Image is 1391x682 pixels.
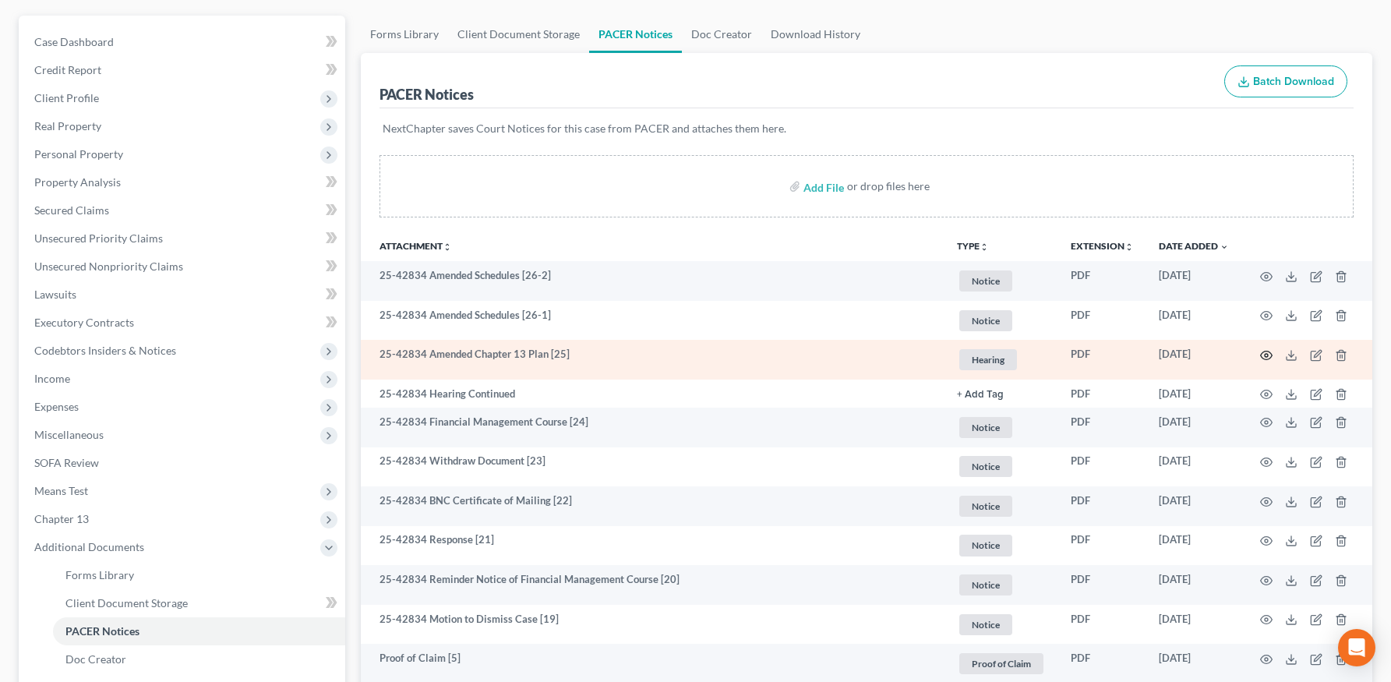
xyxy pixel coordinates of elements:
td: PDF [1058,565,1146,605]
td: 25-42834 Withdraw Document [23] [361,447,944,487]
td: 25-42834 BNC Certificate of Mailing [22] [361,486,944,526]
td: [DATE] [1146,447,1241,487]
td: 25-42834 Amended Schedules [26-2] [361,261,944,301]
td: PDF [1058,526,1146,566]
a: Credit Report [22,56,345,84]
a: Proof of Claim [957,651,1046,677]
a: PACER Notices [53,617,345,645]
td: [DATE] [1146,565,1241,605]
span: Proof of Claim [959,653,1043,674]
a: PACER Notices [589,16,682,53]
span: PACER Notices [65,624,139,638]
a: Notice [957,308,1046,334]
td: PDF [1058,486,1146,526]
td: 25-42834 Amended Schedules [26-1] [361,301,944,341]
span: Income [34,372,70,385]
i: unfold_more [980,242,989,252]
span: Notice [959,456,1012,477]
td: PDF [1058,261,1146,301]
td: [DATE] [1146,380,1241,408]
span: Notice [959,535,1012,556]
a: Secured Claims [22,196,345,224]
td: [DATE] [1146,526,1241,566]
span: Client Document Storage [65,596,188,610]
span: Doc Creator [65,652,126,666]
a: + Add Tag [957,387,1046,401]
a: Extensionunfold_more [1071,240,1134,252]
td: [DATE] [1146,605,1241,645]
td: 25-42834 Response [21] [361,526,944,566]
span: Secured Claims [34,203,109,217]
span: Means Test [34,484,88,497]
span: SOFA Review [34,456,99,469]
td: [DATE] [1146,486,1241,526]
div: or drop files here [847,178,930,194]
i: unfold_more [443,242,452,252]
a: Forms Library [361,16,448,53]
a: Notice [957,572,1046,598]
span: Property Analysis [34,175,121,189]
span: Hearing [959,349,1017,370]
button: Batch Download [1224,65,1347,98]
span: Additional Documents [34,540,144,553]
span: Unsecured Nonpriority Claims [34,260,183,273]
div: Open Intercom Messenger [1338,629,1375,666]
td: [DATE] [1146,301,1241,341]
td: PDF [1058,605,1146,645]
td: 25-42834 Financial Management Course [24] [361,408,944,447]
a: Forms Library [53,561,345,589]
span: Client Profile [34,91,99,104]
i: expand_more [1220,242,1229,252]
a: Client Document Storage [53,589,345,617]
a: Doc Creator [682,16,761,53]
a: Attachmentunfold_more [380,240,452,252]
td: PDF [1058,340,1146,380]
span: Notice [959,417,1012,438]
a: Case Dashboard [22,28,345,56]
span: Credit Report [34,63,101,76]
span: Notice [959,270,1012,292]
span: Notice [959,574,1012,595]
span: Notice [959,496,1012,517]
span: Lawsuits [34,288,76,301]
span: Codebtors Insiders & Notices [34,344,176,357]
span: Executory Contracts [34,316,134,329]
a: Client Document Storage [448,16,589,53]
a: Notice [957,268,1046,294]
a: Notice [957,493,1046,519]
div: PACER Notices [380,85,474,104]
span: Chapter 13 [34,512,89,525]
span: Miscellaneous [34,428,104,441]
td: PDF [1058,447,1146,487]
span: Unsecured Priority Claims [34,231,163,245]
i: unfold_more [1124,242,1134,252]
a: Executory Contracts [22,309,345,337]
button: + Add Tag [957,390,1004,400]
td: [DATE] [1146,261,1241,301]
span: Real Property [34,119,101,133]
span: Expenses [34,400,79,413]
td: PDF [1058,408,1146,447]
a: Property Analysis [22,168,345,196]
a: Date Added expand_more [1159,240,1229,252]
span: Notice [959,614,1012,635]
td: 25-42834 Amended Chapter 13 Plan [25] [361,340,944,380]
td: PDF [1058,380,1146,408]
td: 25-42834 Motion to Dismiss Case [19] [361,605,944,645]
button: TYPEunfold_more [957,242,989,252]
a: Doc Creator [53,645,345,673]
span: Forms Library [65,568,134,581]
a: Notice [957,454,1046,479]
td: 25-42834 Hearing Continued [361,380,944,408]
span: Case Dashboard [34,35,114,48]
a: Lawsuits [22,281,345,309]
a: Hearing [957,347,1046,373]
td: [DATE] [1146,340,1241,380]
a: Unsecured Nonpriority Claims [22,253,345,281]
td: [DATE] [1146,408,1241,447]
td: PDF [1058,301,1146,341]
p: NextChapter saves Court Notices for this case from PACER and attaches them here. [383,121,1350,136]
span: Batch Download [1253,75,1334,88]
td: 25-42834 Reminder Notice of Financial Management Course [20] [361,565,944,605]
a: Notice [957,612,1046,638]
